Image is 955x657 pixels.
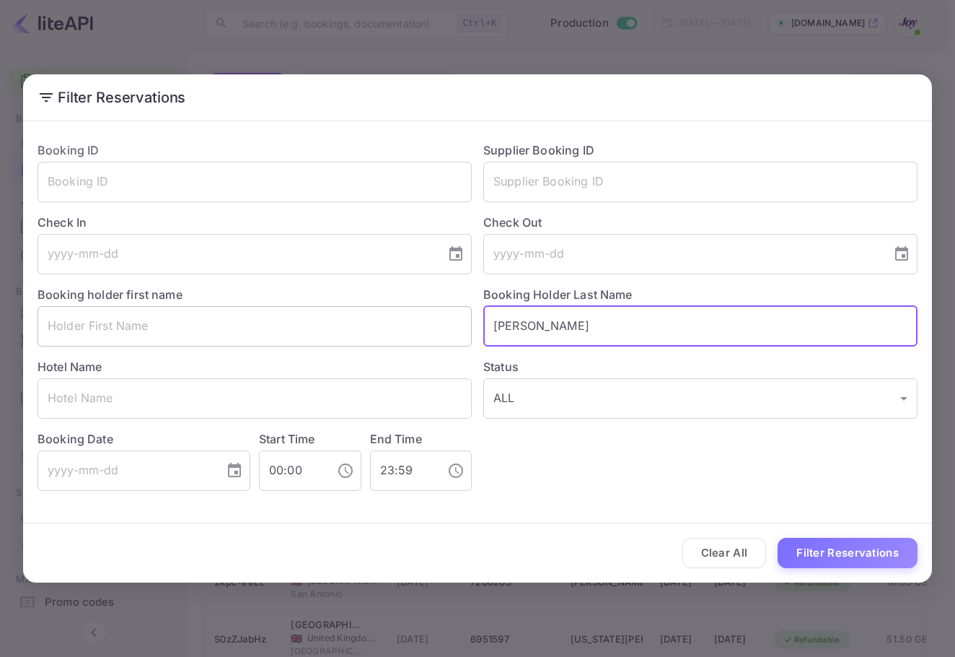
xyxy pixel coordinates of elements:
label: Supplier Booking ID [483,143,594,157]
button: Choose date [441,240,470,269]
label: Check Out [483,214,917,231]
button: Clear All [682,538,767,569]
input: Supplier Booking ID [483,162,917,202]
button: Filter Reservations [778,538,917,569]
button: Choose date [887,240,916,269]
label: Booking Date [38,430,250,448]
input: Holder Last Name [483,306,917,347]
input: Booking ID [38,162,472,202]
label: Booking Holder Last Name [483,287,633,302]
label: End Time [370,432,422,446]
label: Start Time [259,432,315,446]
button: Choose date [220,456,249,485]
input: hh:mm [370,451,436,491]
label: Booking holder first name [38,287,182,302]
h2: Filter Reservations [23,74,932,121]
button: Choose time, selected time is 11:59 PM [441,456,470,485]
input: yyyy-mm-dd [38,451,214,491]
label: Booking ID [38,143,100,157]
label: Status [483,358,917,375]
input: yyyy-mm-dd [483,234,881,274]
input: Hotel Name [38,378,472,419]
input: Holder First Name [38,306,472,347]
label: Check In [38,214,472,231]
label: Hotel Name [38,360,102,374]
input: yyyy-mm-dd [38,234,436,274]
button: Choose time, selected time is 12:00 AM [331,456,360,485]
div: ALL [483,378,917,419]
input: hh:mm [259,451,325,491]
